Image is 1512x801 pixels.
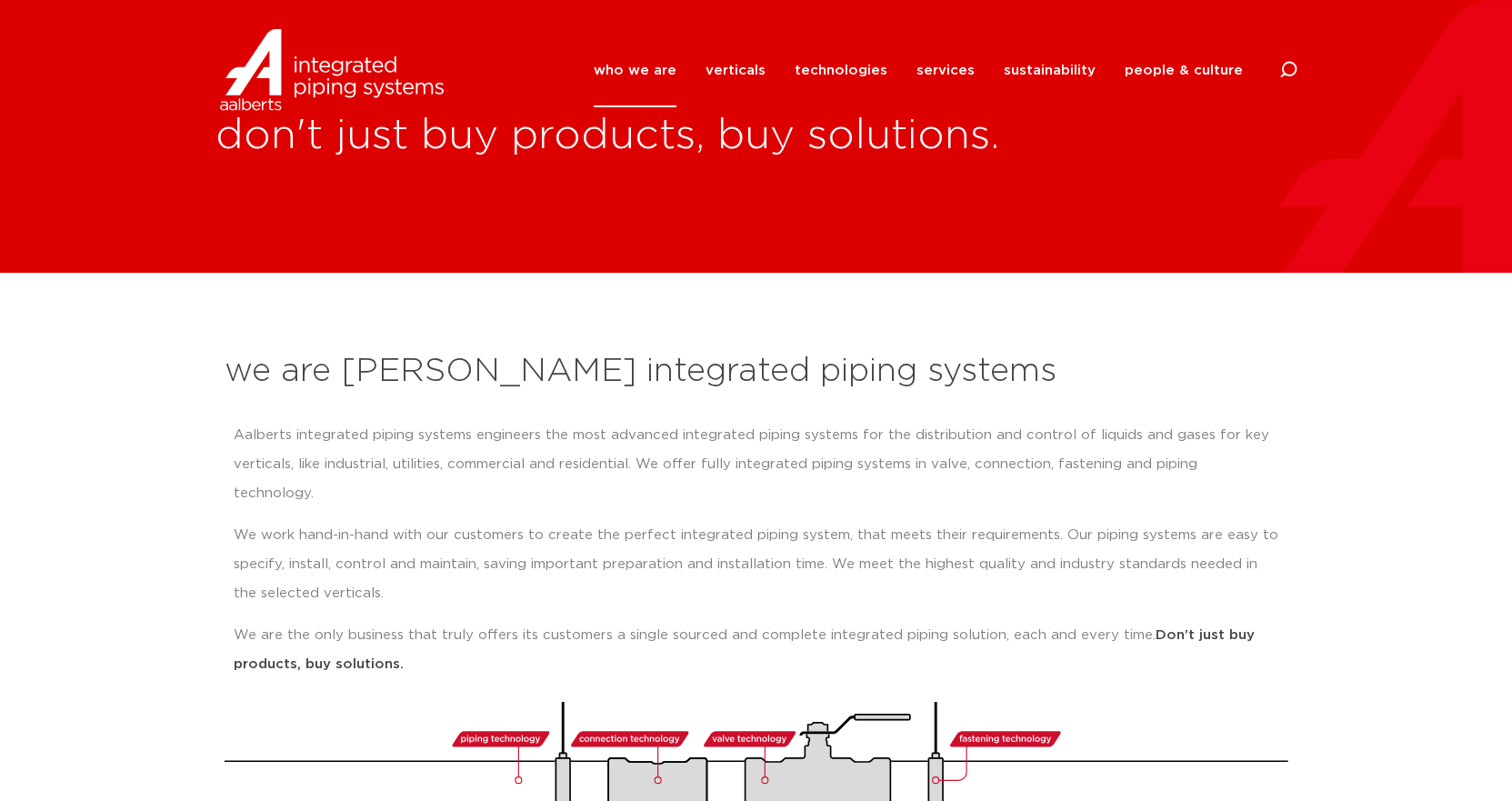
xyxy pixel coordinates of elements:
[1004,34,1096,107] a: sustainability
[225,350,1288,394] h2: we are [PERSON_NAME] integrated piping systems
[795,34,887,107] a: technologies
[916,34,975,107] a: services
[234,421,1279,508] p: Aalberts integrated piping systems engineers the most advanced integrated piping systems for the ...
[234,521,1279,608] p: We work hand-in-hand with our customers to create the perfect integrated piping system, that meet...
[234,621,1279,679] p: We are the only business that truly offers its customers a single sourced and complete integrated...
[706,34,766,107] a: verticals
[594,34,1243,107] nav: Menu
[594,34,676,107] a: who we are
[1125,34,1243,107] a: people & culture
